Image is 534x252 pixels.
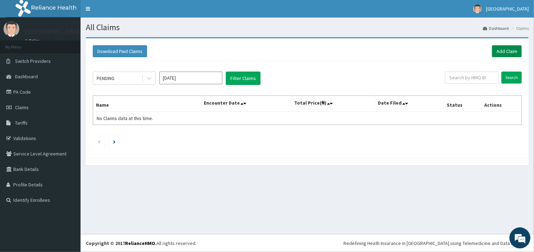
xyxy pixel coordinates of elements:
[4,21,19,37] img: User Image
[509,25,529,31] li: Claims
[93,96,201,112] th: Name
[25,38,41,43] a: Online
[25,28,82,35] p: [GEOGRAPHIC_DATA]
[483,25,509,31] a: Dashboard
[473,5,482,13] img: User Image
[15,104,29,111] span: Claims
[201,96,291,112] th: Encounter Date
[81,234,534,252] footer: All rights reserved.
[375,96,444,112] th: Date Filed
[97,75,115,82] div: PENDING
[13,35,28,53] img: d_794563401_company_1708531726252_794563401
[226,72,261,85] button: Filter Claims
[291,96,375,112] th: Total Price(₦)
[344,240,529,247] div: Redefining Heath Insurance in [GEOGRAPHIC_DATA] using Telemedicine and Data Science!
[36,39,118,48] div: Chat with us now
[501,72,522,84] input: Search
[15,58,51,64] span: Switch Providers
[86,240,157,246] strong: Copyright © 2017 .
[97,138,100,145] a: Previous page
[115,4,132,20] div: Minimize live chat window
[486,6,529,12] span: [GEOGRAPHIC_DATA]
[113,138,116,145] a: Next page
[86,23,529,32] h1: All Claims
[492,45,522,57] a: Add Claim
[125,240,155,246] a: RelianceHMO
[41,79,97,150] span: We're online!
[15,120,28,126] span: Tariffs
[445,72,499,84] input: Search by HMO ID
[481,96,521,112] th: Actions
[444,96,481,112] th: Status
[97,115,153,121] span: No Claims data at this time.
[93,45,147,57] button: Download Paid Claims
[4,173,133,198] textarea: Type your message and hit 'Enter'
[15,73,38,80] span: Dashboard
[159,72,222,84] input: Select Month and Year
